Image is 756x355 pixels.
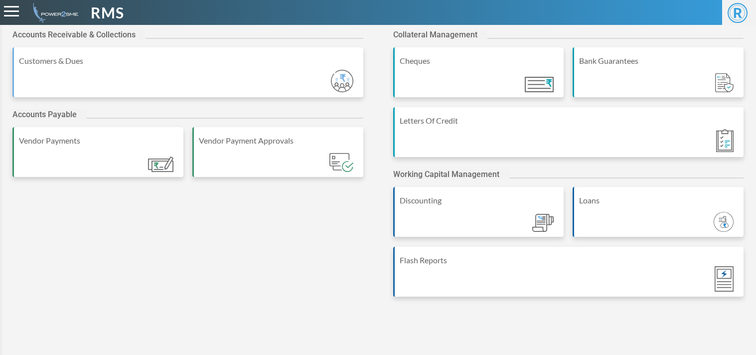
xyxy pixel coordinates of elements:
img: Module_ic [715,73,734,93]
a: Vendor Payments Module_ic [12,127,183,187]
div: Letters Of Credit [400,115,739,127]
span: R [728,3,748,23]
div: Loans [579,194,739,206]
a: Loans Module_ic [573,187,744,247]
div: Vendor Payment Approvals [199,135,358,147]
a: Bank Guarantees Module_ic [573,47,744,107]
a: Customers & Dues Module_ic [12,47,363,107]
a: Cheques Module_ic [393,47,564,107]
img: Module_ic [715,266,734,292]
a: Letters Of Credit Module_ic [393,107,744,167]
div: Discounting [400,194,559,206]
img: Module_ic [331,70,353,92]
h2: Working Capital Management [393,170,509,179]
h2: Accounts Receivable & Collections [12,30,146,39]
img: admin [29,2,78,23]
h2: Collateral Management [393,30,487,39]
img: Module_ic [148,157,173,172]
img: Module_ic [532,214,554,232]
img: Module_ic [714,212,734,232]
a: Discounting Module_ic [393,187,564,247]
img: Module_ic [716,129,734,152]
img: Module_ic [329,153,353,172]
img: Module_ic [525,77,554,92]
div: Vendor Payments [19,135,178,147]
div: Cheques [400,55,559,67]
div: Bank Guarantees [579,55,739,67]
div: Flash Reports [400,254,739,266]
a: Flash Reports Module_ic [393,247,744,307]
a: Vendor Payment Approvals Module_ic [192,127,363,187]
span: RMS [91,1,124,24]
div: Customers & Dues [19,55,358,67]
h2: Accounts Payable [12,110,87,119]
